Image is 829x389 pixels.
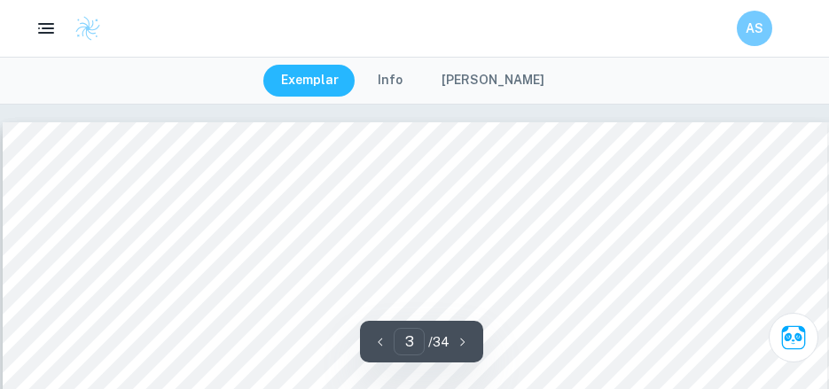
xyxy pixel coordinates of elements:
button: AS [737,11,772,46]
h6: AS [745,19,765,38]
button: Info [360,65,420,97]
button: Ask Clai [769,313,818,362]
p: / 34 [428,332,450,352]
a: Clastify logo [64,15,101,42]
button: [PERSON_NAME] [424,65,562,97]
button: Exemplar [263,65,356,97]
img: Clastify logo [74,15,101,42]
